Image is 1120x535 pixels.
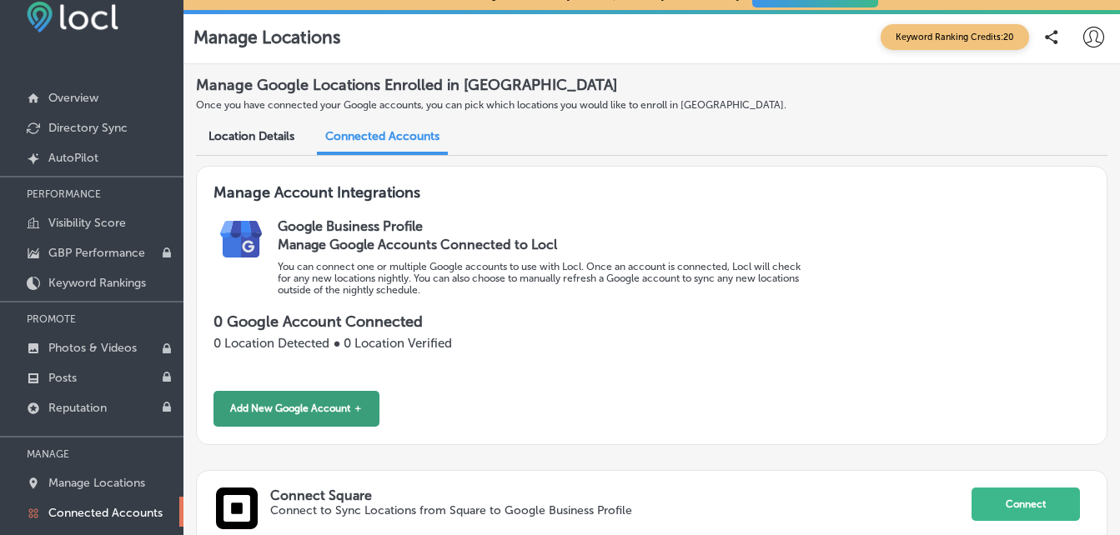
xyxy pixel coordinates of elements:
[213,391,379,427] button: Add New Google Account ＋
[48,371,77,385] p: Posts
[270,503,831,517] p: Connect to Sync Locations from Square to Google Business Profile
[881,24,1029,50] span: Keyword Ranking Credits: 20
[48,91,98,105] p: Overview
[270,487,971,503] p: Connect Square
[278,261,806,296] p: You can connect one or multiple Google accounts to use with Locl. Once an account is connected, L...
[48,121,128,135] p: Directory Sync
[196,71,1107,99] h2: Manage Google Locations Enrolled in [GEOGRAPHIC_DATA]
[48,151,98,165] p: AutoPilot
[48,276,146,290] p: Keyword Rankings
[325,129,439,143] span: Connected Accounts
[48,476,145,490] p: Manage Locations
[972,487,1080,521] button: Connect
[208,129,294,143] span: Location Details
[213,336,1089,351] p: 0 Location Detected ● 0 Location Verified
[193,27,340,47] p: Manage Locations
[48,401,107,415] p: Reputation
[48,341,137,355] p: Photos & Videos
[27,2,118,32] img: fda3e92497d09a02dc62c9cd864e3231.png
[278,237,806,252] h3: Manage Google Accounts Connected to Locl
[48,216,126,230] p: Visibility Score
[213,312,1089,331] p: 0 Google Account Connected
[48,506,163,520] p: Connected Accounts
[48,246,145,260] p: GBP Performance
[213,183,1089,218] h3: Manage Account Integrations
[278,218,1089,234] h2: Google Business Profile
[196,99,788,111] p: Once you have connected your Google accounts, you can pick which locations you would like to enro...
